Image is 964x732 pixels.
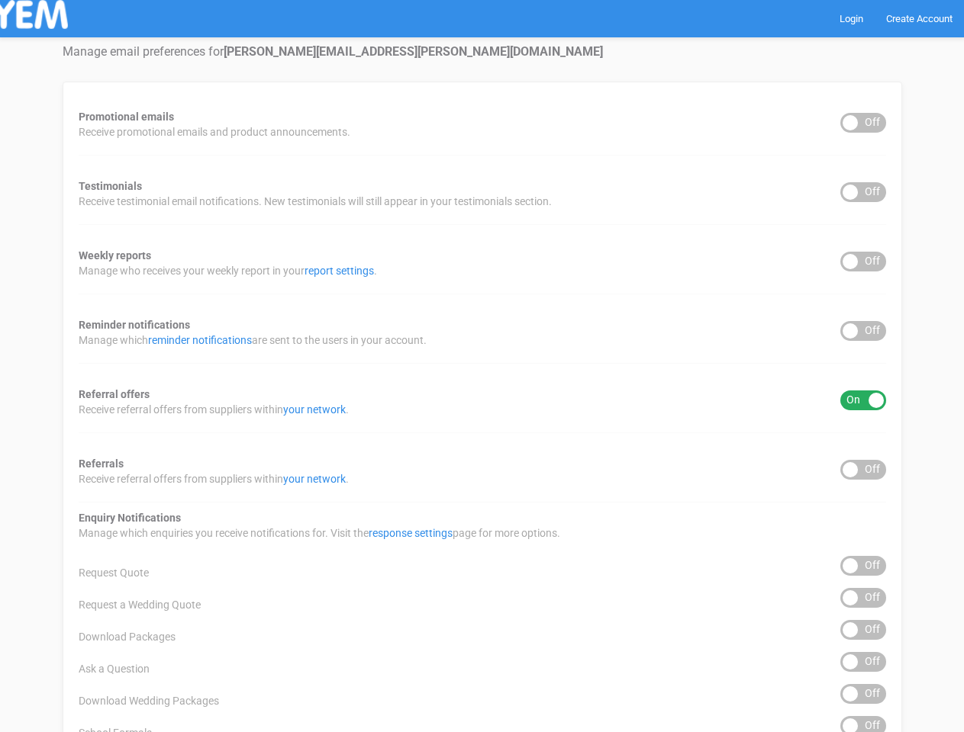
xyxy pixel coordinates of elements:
strong: Testimonials [79,180,142,192]
a: report settings [305,265,374,277]
span: Request Quote [79,565,149,580]
strong: Enquiry Notifications [79,512,181,524]
strong: Reminder notifications [79,319,190,331]
a: reminder notifications [148,334,252,346]
span: Receive referral offers from suppliers within . [79,471,349,486]
span: Manage who receives your weekly report in your . [79,263,377,278]
span: Receive referral offers from suppliers within . [79,402,349,417]
span: Manage which are sent to the users in your account. [79,332,427,348]
strong: [PERSON_NAME][EMAIL_ADDRESS][PERSON_NAME][DOMAIN_NAME] [224,44,603,59]
span: Ask a Question [79,661,150,676]
h4: Manage email preferences for [63,45,902,59]
span: Receive testimonial email notifications. New testimonials will still appear in your testimonials ... [79,194,552,209]
a: your network [283,403,346,416]
span: Receive promotional emails and product announcements. [79,124,350,140]
span: Manage which enquiries you receive notifications for. Visit the page for more options. [79,525,560,541]
strong: Referrals [79,457,124,470]
span: Download Packages [79,629,176,644]
span: Request a Wedding Quote [79,597,201,612]
a: response settings [369,527,453,539]
strong: Promotional emails [79,111,174,123]
strong: Weekly reports [79,249,151,262]
span: Download Wedding Packages [79,693,219,708]
strong: Referral offers [79,388,150,400]
a: your network [283,473,346,485]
